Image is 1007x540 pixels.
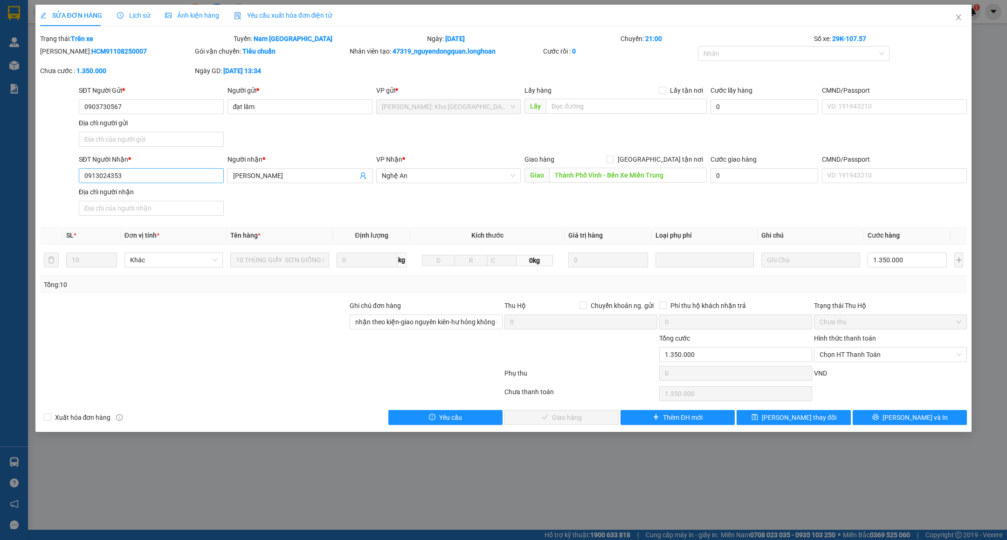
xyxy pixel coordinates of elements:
[382,100,516,114] span: Hồ Chí Minh: Kho Thủ Đức & Quận 9
[710,156,757,163] label: Cước giao hàng
[223,67,261,75] b: [DATE] 13:34
[546,99,707,114] input: Dọc đường
[4,50,144,62] span: Mã đơn: HCM91308250004
[254,35,332,42] b: Nam [GEOGRAPHIC_DATA]
[79,132,224,147] input: Địa chỉ của người gửi
[883,412,948,423] span: [PERSON_NAME] và In
[165,12,172,19] span: picture
[234,12,241,20] img: icon
[382,169,516,183] span: Nghệ An
[814,369,827,377] span: VND
[439,412,462,423] span: Yêu cầu
[524,156,554,163] span: Giao hàng
[242,48,276,55] b: Tiêu chuẩn
[44,280,389,290] div: Tổng: 10
[524,168,549,183] span: Giao
[614,154,707,164] span: [GEOGRAPHIC_DATA] tận nơi
[429,414,435,421] span: exclamation-circle
[195,46,348,56] div: Gói vận chuyển:
[820,348,961,362] span: Chọn HT Thanh Toán
[549,168,707,183] input: Dọc đường
[376,85,521,96] div: VP gửi
[91,48,147,55] b: HCM91108250007
[40,66,193,76] div: Chưa cước :
[117,12,124,19] span: clock-circle
[165,12,219,19] span: Ảnh kiện hàng
[130,253,218,267] span: Khác
[74,20,186,37] span: CÔNG TY TNHH CHUYỂN PHÁT NHANH BẢO AN
[659,335,690,342] span: Tổng cước
[868,232,900,239] span: Cước hàng
[393,48,496,55] b: 47319_nguyendongquan.longhoan
[359,172,367,179] span: user-add
[71,35,93,42] b: Trên xe
[822,85,967,96] div: CMND/Passport
[813,34,968,44] div: Số xe:
[568,253,648,267] input: 0
[752,414,758,421] span: save
[116,414,123,421] span: info-circle
[40,46,193,56] div: [PERSON_NAME]:
[621,410,735,425] button: plusThêm ĐH mới
[832,35,866,42] b: 29K-107.57
[487,255,517,266] input: C
[471,232,504,239] span: Kích thước
[572,48,576,55] b: 0
[666,85,707,96] span: Lấy tận nơi
[517,255,553,266] span: 0kg
[872,414,879,421] span: printer
[761,253,860,267] input: Ghi Chú
[422,255,455,266] input: D
[230,232,261,239] span: Tên hàng
[117,12,150,19] span: Lịch sử
[820,315,961,329] span: Chưa thu
[524,87,552,94] span: Lấy hàng
[426,34,620,44] div: Ngày:
[66,232,74,239] span: SL
[504,368,658,384] div: Phụ thu
[388,410,503,425] button: exclamation-circleYêu cầu
[40,12,102,19] span: SỬA ĐƠN HÀNG
[663,412,703,423] span: Thêm ĐH mới
[79,85,224,96] div: SĐT Người Gửi
[822,154,967,164] div: CMND/Passport
[653,414,659,421] span: plus
[44,253,59,267] button: delete
[66,4,188,17] strong: PHIẾU DÁN LÊN HÀNG
[79,201,224,216] input: Địa chỉ của người nhận
[955,14,962,21] span: close
[737,410,851,425] button: save[PERSON_NAME] thay đổi
[51,412,115,423] span: Xuất hóa đơn hàng
[504,302,526,309] span: Thu Hộ
[814,335,876,342] label: Hình thức thanh toán
[39,34,233,44] div: Trạng thái:
[233,34,426,44] div: Tuyến:
[620,34,813,44] div: Chuyến:
[587,301,657,311] span: Chuyển khoản ng. gửi
[710,99,818,114] input: Cước lấy hàng
[645,35,662,42] b: 21:00
[124,232,159,239] span: Đơn vị tính
[228,85,372,96] div: Người gửi
[853,410,967,425] button: printer[PERSON_NAME] và In
[652,226,758,245] th: Loại phụ phí
[945,5,972,31] button: Close
[4,64,58,72] span: 10:46:23 [DATE]
[228,154,372,164] div: Người nhận
[40,12,47,19] span: edit
[397,253,407,267] span: kg
[26,20,49,28] strong: CSKH:
[355,232,388,239] span: Định lượng
[504,410,619,425] button: checkGiao hàng
[195,66,348,76] div: Ngày GD:
[79,154,224,164] div: SĐT Người Nhận
[230,253,329,267] input: VD: Bàn, Ghế
[667,301,750,311] span: Phí thu hộ khách nhận trả
[762,412,836,423] span: [PERSON_NAME] thay đổi
[350,46,541,56] div: Nhân viên tạo:
[79,187,224,197] div: Địa chỉ người nhận
[504,387,658,403] div: Chưa thanh toán
[710,168,818,183] input: Cước giao hàng
[76,67,106,75] b: 1.350.000
[4,20,71,36] span: [PHONE_NUMBER]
